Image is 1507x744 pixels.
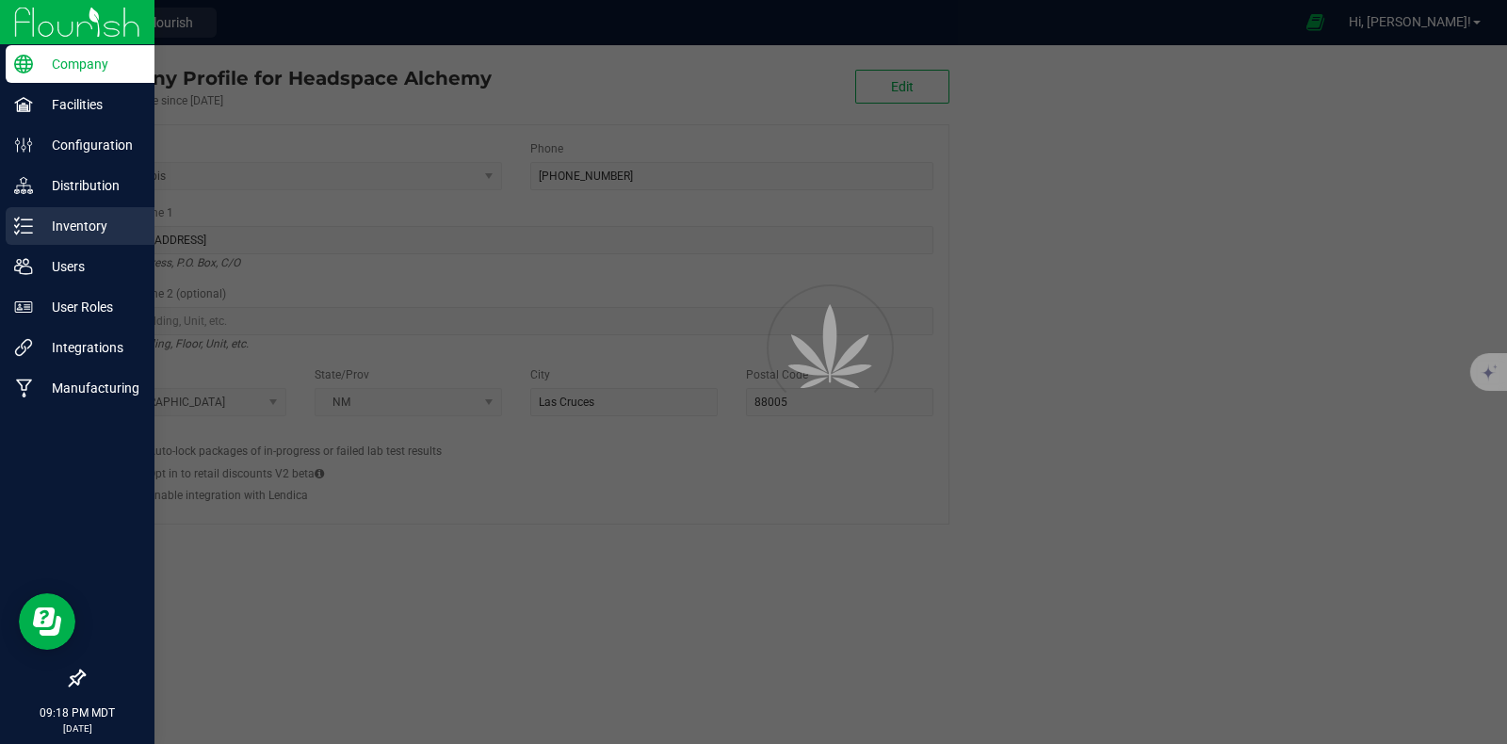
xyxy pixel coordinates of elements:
inline-svg: User Roles [14,298,33,316]
p: User Roles [33,296,146,318]
inline-svg: Users [14,257,33,276]
inline-svg: Company [14,55,33,73]
p: 09:18 PM MDT [8,704,146,721]
p: Users [33,255,146,278]
iframe: Resource center [19,593,75,650]
p: Distribution [33,174,146,197]
p: Manufacturing [33,377,146,399]
inline-svg: Facilities [14,95,33,114]
inline-svg: Integrations [14,338,33,357]
p: Facilities [33,93,146,116]
p: Integrations [33,336,146,359]
inline-svg: Inventory [14,217,33,235]
p: Inventory [33,215,146,237]
p: Configuration [33,134,146,156]
p: [DATE] [8,721,146,736]
inline-svg: Configuration [14,136,33,154]
inline-svg: Manufacturing [14,379,33,397]
p: Company [33,53,146,75]
inline-svg: Distribution [14,176,33,195]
